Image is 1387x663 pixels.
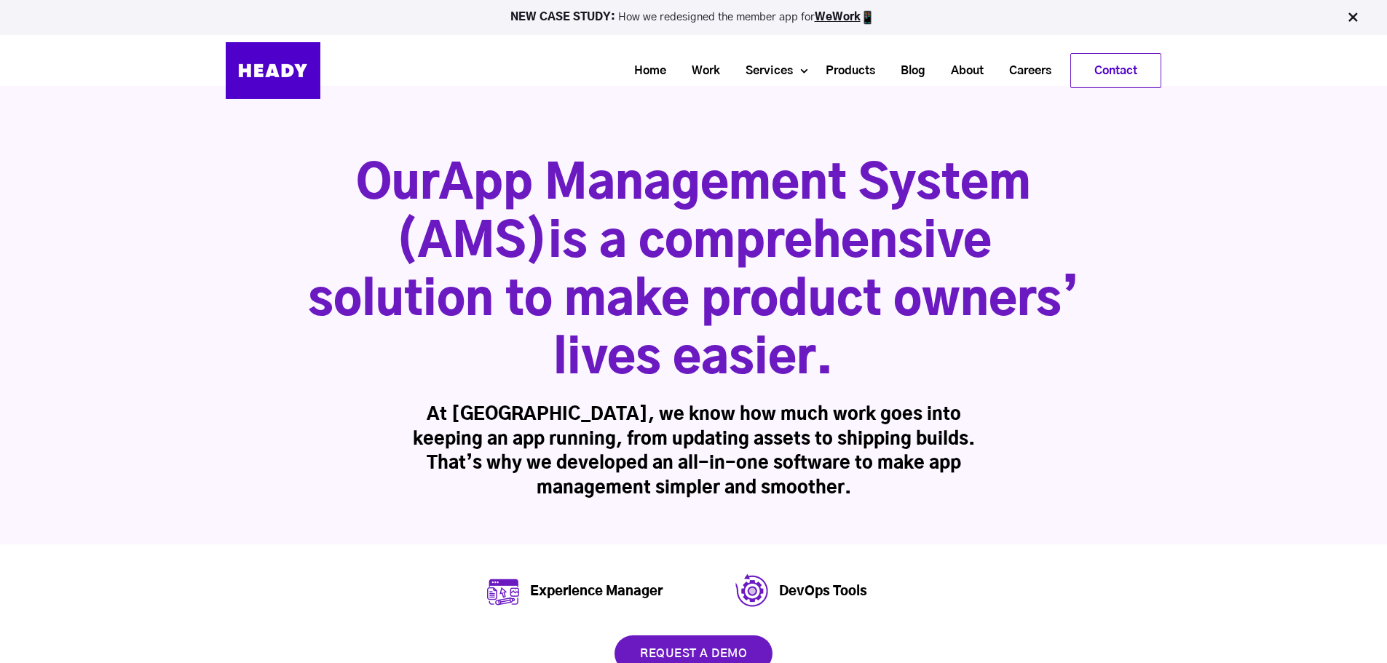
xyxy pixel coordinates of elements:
a: Work [673,57,727,84]
h3: At [GEOGRAPHIC_DATA], we know how much work goes into keeping an app running, from updating asset... [413,403,975,501]
span: App Management System (AMS) [395,162,1031,266]
a: About [933,57,991,84]
a: Contact [1071,54,1161,87]
a: Experience Manager [530,585,663,598]
p: How we redesigned the member app for [7,10,1380,25]
a: Blog [882,57,933,84]
a: DevOps Tools [779,585,867,598]
strong: NEW CASE STUDY: [510,12,618,23]
h1: Our is a comprehensive solution to make product owners’ lives easier. [308,156,1080,389]
img: Close Bar [1345,10,1360,25]
img: Group (2)-2 [487,579,519,606]
a: WeWork [815,12,861,23]
img: app emoji [861,10,875,25]
a: Home [616,57,673,84]
a: Products [807,57,882,84]
img: Heady_Logo_Web-01 (1) [226,42,320,99]
div: Navigation Menu [335,53,1161,88]
a: Careers [991,57,1059,84]
a: Services [727,57,800,84]
img: Group 817-2 [735,573,768,610]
